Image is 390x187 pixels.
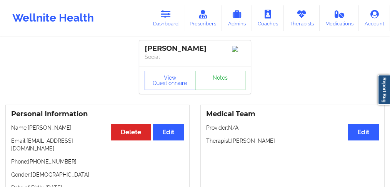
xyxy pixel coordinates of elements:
[147,5,184,31] a: Dashboard
[284,5,320,31] a: Therapists
[206,110,379,119] h3: Medical Team
[184,5,222,31] a: Prescribers
[11,124,184,132] p: Name: [PERSON_NAME]
[11,110,184,119] h3: Personal Information
[359,5,390,31] a: Account
[348,124,379,140] button: Edit
[153,124,184,140] button: Edit
[206,137,379,145] p: Therapist: [PERSON_NAME]
[320,5,359,31] a: Medications
[252,5,284,31] a: Coaches
[145,44,245,53] div: [PERSON_NAME]
[11,158,184,165] p: Phone: [PHONE_NUMBER]
[145,71,195,90] button: View Questionnaire
[11,137,184,152] p: Email: [EMAIL_ADDRESS][DOMAIN_NAME]
[145,53,245,61] p: Social
[11,171,184,179] p: Gender: [DEMOGRAPHIC_DATA]
[195,71,246,90] a: Notes
[206,124,379,132] p: Provider: N/A
[232,46,245,52] img: Image%2Fplaceholer-image.png
[111,124,151,140] button: Delete
[222,5,252,31] a: Admins
[378,75,390,105] a: Report Bug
